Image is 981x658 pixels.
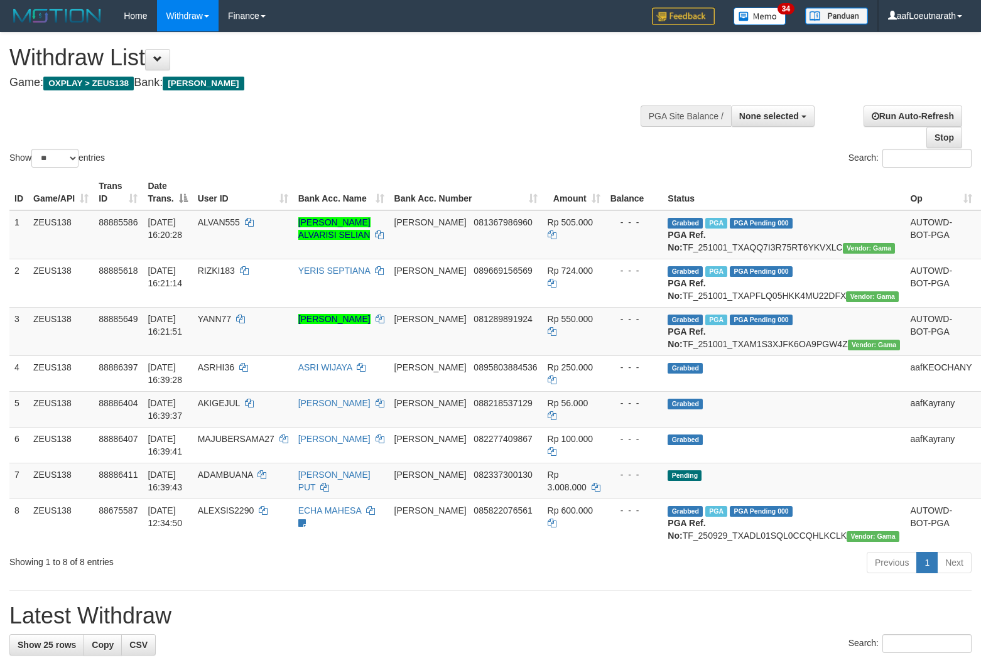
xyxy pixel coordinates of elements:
td: ZEUS138 [28,427,94,463]
span: Grabbed [668,434,703,445]
span: Copy 082277409867 to clipboard [474,434,532,444]
td: 3 [9,307,28,355]
span: [DATE] 16:39:43 [148,470,182,492]
a: [PERSON_NAME] [298,434,371,444]
span: [DATE] 16:21:14 [148,266,182,288]
span: OXPLAY > ZEUS138 [43,77,134,90]
span: Rp 600.000 [548,505,593,515]
a: [PERSON_NAME] ALVARISI SELIAN [298,217,371,240]
span: [PERSON_NAME] [394,434,467,444]
span: Rp 505.000 [548,217,593,227]
span: [DATE] 16:39:28 [148,362,182,385]
span: 88886407 [99,434,138,444]
span: [PERSON_NAME] [394,266,467,276]
span: [PERSON_NAME] [394,314,467,324]
div: - - - [610,313,658,325]
th: Trans ID: activate to sort column ascending [94,175,143,210]
b: PGA Ref. No: [668,230,705,252]
label: Search: [848,634,972,653]
span: 88886404 [99,398,138,408]
a: [PERSON_NAME] PUT [298,470,371,492]
span: PGA Pending [730,315,793,325]
th: Status [663,175,905,210]
span: Rp 100.000 [548,434,593,444]
span: PGA Pending [730,218,793,229]
span: [PERSON_NAME] [394,398,467,408]
span: Show 25 rows [18,640,76,650]
span: [DATE] 12:34:50 [148,505,182,528]
input: Search: [882,634,972,653]
td: TF_251001_TXAM1S3XJFK6OA9PGW4Z [663,307,905,355]
span: Copy 0895803884536 to clipboard [474,362,537,372]
th: Op: activate to sort column ascending [905,175,977,210]
td: 8 [9,499,28,547]
span: Vendor URL: https://trx31.1velocity.biz [847,531,899,542]
b: PGA Ref. No: [668,518,705,541]
td: TF_251001_TXAPFLQ05HKK4MU22DFX [663,259,905,307]
td: aafKayrany [905,391,977,427]
span: RIZKI183 [198,266,235,276]
span: ALVAN555 [198,217,240,227]
a: Show 25 rows [9,634,84,655]
div: - - - [610,361,658,374]
a: ASRI WIJAYA [298,362,352,372]
span: Marked by aafanarl [705,315,727,325]
span: 88675587 [99,505,138,515]
span: Marked by aafanarl [705,218,727,229]
select: Showentries [31,149,79,168]
span: [PERSON_NAME] [394,470,467,480]
td: aafKayrany [905,427,977,463]
a: Stop [926,127,962,148]
div: - - - [610,433,658,445]
td: 5 [9,391,28,427]
span: 88885618 [99,266,138,276]
span: YANN77 [198,314,231,324]
th: Date Trans.: activate to sort column descending [143,175,192,210]
span: [PERSON_NAME] [394,505,467,515]
span: AKIGEJUL [198,398,240,408]
span: Grabbed [668,218,703,229]
span: Copy 082337300130 to clipboard [474,470,532,480]
img: Button%20Memo.svg [734,8,786,25]
span: 88886397 [99,362,138,372]
a: Previous [867,552,917,573]
div: Showing 1 to 8 of 8 entries [9,551,399,568]
td: TF_251001_TXAQQ7I3R75RT6YKVXLC [663,210,905,259]
span: Copy 089669156569 to clipboard [474,266,532,276]
span: Rp 56.000 [548,398,588,408]
td: ZEUS138 [28,499,94,547]
td: 4 [9,355,28,391]
div: - - - [610,216,658,229]
span: [PERSON_NAME] [394,362,467,372]
span: PGA Pending [730,506,793,517]
span: [DATE] 16:21:51 [148,314,182,337]
th: ID [9,175,28,210]
span: Grabbed [668,399,703,409]
td: AUTOWD-BOT-PGA [905,259,977,307]
span: ASRHI36 [198,362,234,372]
label: Show entries [9,149,105,168]
a: ECHA MAHESA [298,505,361,515]
img: Feedback.jpg [652,8,715,25]
div: - - - [610,468,658,481]
img: panduan.png [805,8,868,24]
th: Bank Acc. Number: activate to sort column ascending [389,175,543,210]
td: 2 [9,259,28,307]
td: ZEUS138 [28,210,94,259]
div: - - - [610,397,658,409]
a: Run Auto-Refresh [864,105,962,127]
span: Copy [92,640,114,650]
a: [PERSON_NAME] [298,314,371,324]
th: Amount: activate to sort column ascending [543,175,605,210]
h1: Latest Withdraw [9,603,972,628]
span: Grabbed [668,266,703,277]
button: None selected [731,105,815,127]
input: Search: [882,149,972,168]
b: PGA Ref. No: [668,326,705,349]
b: PGA Ref. No: [668,278,705,301]
td: AUTOWD-BOT-PGA [905,307,977,355]
span: None selected [739,111,799,121]
a: 1 [916,552,938,573]
th: Game/API: activate to sort column ascending [28,175,94,210]
span: [DATE] 16:39:37 [148,398,182,421]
